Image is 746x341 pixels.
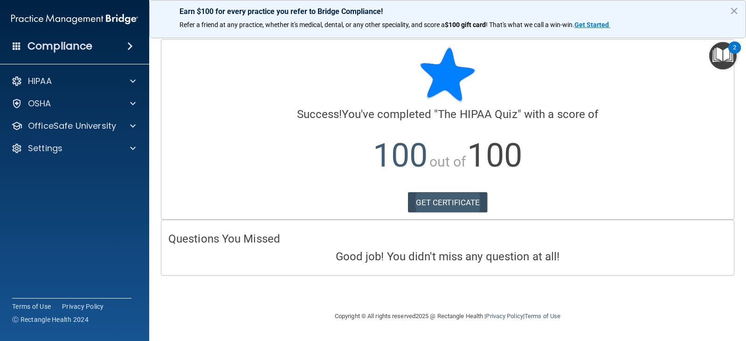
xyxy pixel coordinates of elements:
[180,21,445,28] span: Refer a friend at any practice, whether it's medical, dental, or any other speciality, and score a
[180,7,716,16] p: Earn $100 for every practice you refer to Bridge Compliance!
[467,136,522,174] span: 100
[11,120,136,132] a: OfficeSafe University
[12,315,89,324] span: Ⓒ Rectangle Health 2024
[28,120,116,132] p: OfficeSafe University
[486,21,574,28] span: ! That's what we call a win-win.
[574,21,609,28] strong: Get Started
[486,313,523,320] a: Privacy Policy
[438,108,517,121] span: The HIPAA Quiz
[373,136,428,174] span: 100
[12,302,51,311] a: Terms of Use
[525,313,560,320] a: Terms of Use
[429,153,466,170] span: out of
[574,21,610,28] a: Get Started
[28,40,92,53] h4: Compliance
[445,21,486,28] strong: $100 gift card
[62,302,104,311] a: Privacy Policy
[11,143,136,154] a: Settings
[730,3,739,18] button: Close
[420,47,476,103] img: blue-star-rounded.9d042014.png
[709,42,737,70] button: Open Resource Center, 2 new notifications
[408,192,488,213] a: GET CERTIFICATE
[28,76,52,87] p: HIPAA
[733,48,736,60] div: 2
[28,143,62,154] p: Settings
[28,98,51,109] p: OSHA
[168,108,727,120] h4: You've completed " " with a score of
[168,233,727,245] h4: Questions You Missed
[11,10,138,28] img: PMB logo
[11,98,136,109] a: OSHA
[297,108,342,121] span: Success!
[11,76,136,87] a: HIPAA
[168,251,727,263] h4: Good job! You didn't miss any question at all!
[277,301,618,331] div: Copyright © All rights reserved 2025 @ Rectangle Health | |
